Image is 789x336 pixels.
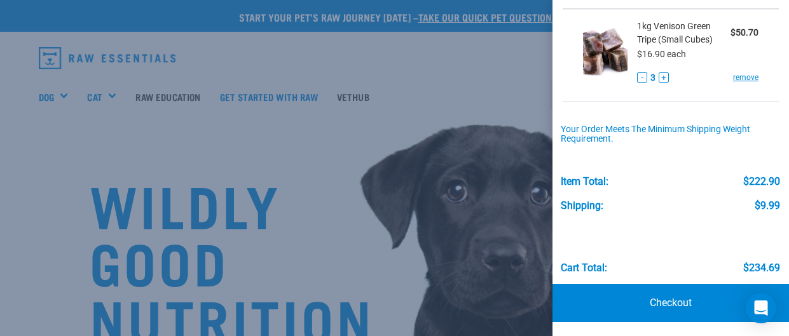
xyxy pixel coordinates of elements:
[552,284,789,322] a: Checkout
[561,124,780,145] div: Your order meets the minimum shipping weight requirement.
[733,72,758,83] a: remove
[637,20,731,46] span: 1kg Venison Green Tripe (Small Cubes)
[746,293,776,323] div: Open Intercom Messenger
[743,176,780,187] div: $222.90
[650,71,655,84] span: 3
[743,262,780,274] div: $234.69
[561,200,603,212] div: Shipping:
[755,200,780,212] div: $9.99
[561,176,608,187] div: Item Total:
[637,72,647,83] button: -
[637,49,686,59] span: $16.90 each
[659,72,669,83] button: +
[731,27,758,37] strong: $50.70
[561,262,607,274] div: Cart total:
[583,20,628,85] img: Venison Green Tripe (Small Cubes)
